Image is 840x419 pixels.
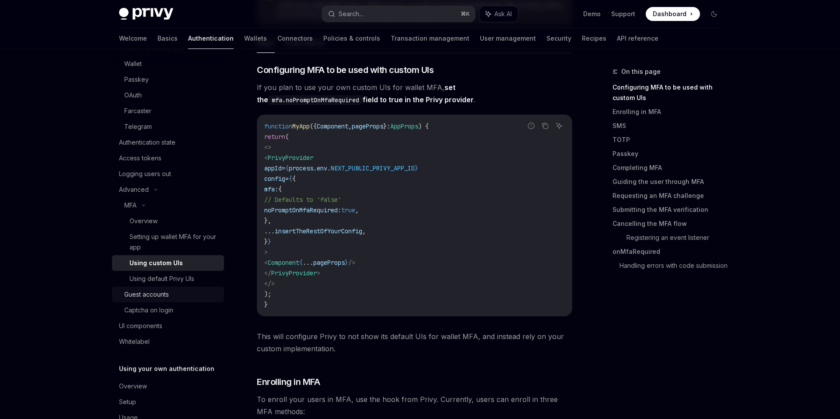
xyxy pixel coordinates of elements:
a: onMfaRequired [612,245,728,259]
span: Dashboard [653,10,686,18]
a: Configuring MFA to be used with custom UIs [612,80,728,105]
span: . [313,164,317,172]
span: insertTheRestOfYourConfig [275,227,362,235]
span: return [264,133,285,141]
span: { [289,175,292,183]
span: </> [264,280,275,287]
a: Basics [157,28,178,49]
span: noPromptOnMfaRequired: [264,206,341,214]
span: pageProps [352,122,383,130]
a: Setting up wallet MFA for your app [112,229,224,255]
span: > [264,248,268,256]
span: NEXT_PUBLIC_PRIVY_APP_ID [331,164,415,172]
span: { [299,259,303,267]
span: On this page [621,66,661,77]
span: AppProps [390,122,418,130]
div: Access tokens [119,153,161,163]
span: To enroll your users in MFA, use the hook from Privy. Currently, users can enroll in three MFA me... [257,393,572,418]
button: Report incorrect code [525,120,537,132]
span: <> [264,143,271,151]
span: } [264,301,268,308]
div: Overview [119,381,147,391]
span: { [285,164,289,172]
span: { [278,185,282,193]
span: Component [317,122,348,130]
span: Configuring MFA to be used with custom UIs [257,64,434,76]
div: Telegram [124,121,152,132]
a: Wallet [112,56,224,72]
span: > [317,269,320,277]
a: Wallets [244,28,267,49]
a: Farcaster [112,103,224,119]
a: Connectors [277,28,313,49]
a: User management [480,28,536,49]
span: } [415,164,418,172]
span: < [264,259,268,267]
div: Guest accounts [124,289,169,300]
span: ) { [418,122,429,130]
span: </ [264,269,271,277]
span: // Defaults to 'false' [264,196,341,204]
span: , [362,227,366,235]
button: Ask AI [553,120,565,132]
span: process [289,164,313,172]
a: Passkey [112,72,224,87]
span: ⌘ K [461,10,470,17]
span: , [348,122,352,130]
a: Submitting the MFA verification [612,203,728,217]
code: mfa.noPromptOnMfaRequired [268,95,363,105]
a: Registering an event listener [626,231,728,245]
a: Handling errors with code submission [619,259,728,273]
button: Search...⌘K [322,6,475,22]
strong: set the field to true in the Privy provider [257,83,474,104]
span: } [345,259,348,267]
span: ( [285,133,289,141]
span: Component [268,259,299,267]
a: Passkey [612,147,728,161]
div: UI components [119,321,162,331]
div: Authentication state [119,137,175,148]
span: Ask AI [494,10,512,18]
a: Security [546,28,571,49]
a: SMS [612,119,728,133]
a: Telegram [112,119,224,135]
a: Access tokens [112,150,224,166]
span: This will configure Privy to not show its default UIs for wallet MFA, and instead rely on your cu... [257,330,572,355]
a: Guest accounts [112,287,224,302]
a: Recipes [582,28,606,49]
a: Dashboard [646,7,700,21]
span: = [282,164,285,172]
span: , [355,206,359,214]
a: Using default Privy UIs [112,271,224,287]
a: Welcome [119,28,147,49]
a: Requesting an MFA challenge [612,189,728,203]
a: Cancelling the MFA flow [612,217,728,231]
a: Captcha on login [112,302,224,318]
a: Guiding the user through MFA [612,175,728,189]
a: Using custom UIs [112,255,224,271]
span: pageProps [313,259,345,267]
span: MyApp [292,122,310,130]
div: Wallet [124,59,142,69]
a: OAuth [112,87,224,103]
span: function [264,122,292,130]
span: { [292,175,296,183]
button: Toggle dark mode [707,7,721,21]
a: Logging users out [112,166,224,182]
a: Authentication [188,28,234,49]
div: Advanced [119,184,149,195]
span: Enrolling in MFA [257,376,320,388]
span: true [341,206,355,214]
span: PrivyProvider [268,154,313,162]
button: Ask AI [479,6,518,22]
span: }, [264,217,271,225]
span: < [264,154,268,162]
div: Whitelabel [119,336,150,347]
div: MFA [124,200,136,211]
div: Logging users out [119,169,171,179]
div: Captcha on login [124,305,173,315]
div: Overview [129,216,157,226]
a: Demo [583,10,601,18]
div: Setup [119,397,136,407]
span: ); [264,290,271,298]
